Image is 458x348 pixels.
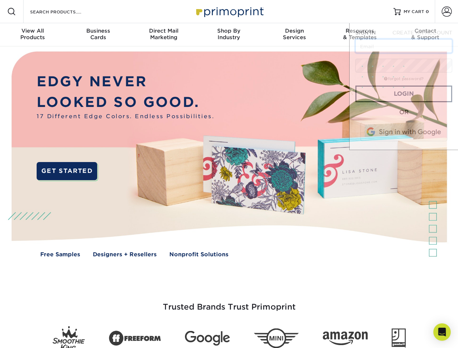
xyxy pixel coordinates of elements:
[426,9,429,14] span: 0
[196,28,261,41] div: Industry
[37,112,214,121] span: 17 Different Edge Colors. Endless Possibilities.
[392,30,452,36] span: CREATE AN ACCOUNT
[262,23,327,46] a: DesignServices
[262,28,327,34] span: Design
[327,28,392,41] div: & Templates
[65,28,131,41] div: Cards
[17,285,441,320] h3: Trusted Brands Trust Primoprint
[37,71,214,92] p: EDGY NEVER
[169,250,228,259] a: Nonprofit Solutions
[193,4,265,19] img: Primoprint
[2,326,62,345] iframe: Google Customer Reviews
[93,250,157,259] a: Designers + Resellers
[37,162,97,180] a: GET STARTED
[131,28,196,41] div: Marketing
[404,9,424,15] span: MY CART
[131,23,196,46] a: Direct MailMarketing
[355,108,452,117] div: OR
[29,7,100,16] input: SEARCH PRODUCTS.....
[392,328,406,348] img: Goodwill
[37,92,214,113] p: LOOKED SO GOOD.
[185,331,230,346] img: Google
[65,23,131,46] a: BusinessCards
[65,28,131,34] span: Business
[323,332,368,345] img: Amazon
[327,23,392,46] a: Resources& Templates
[327,28,392,34] span: Resources
[355,30,376,36] span: SIGN IN
[131,28,196,34] span: Direct Mail
[40,250,80,259] a: Free Samples
[433,323,451,341] div: Open Intercom Messenger
[262,28,327,41] div: Services
[355,39,452,53] input: Email
[196,23,261,46] a: Shop ByIndustry
[196,28,261,34] span: Shop By
[384,76,424,81] a: forgot password?
[355,86,452,102] a: Login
